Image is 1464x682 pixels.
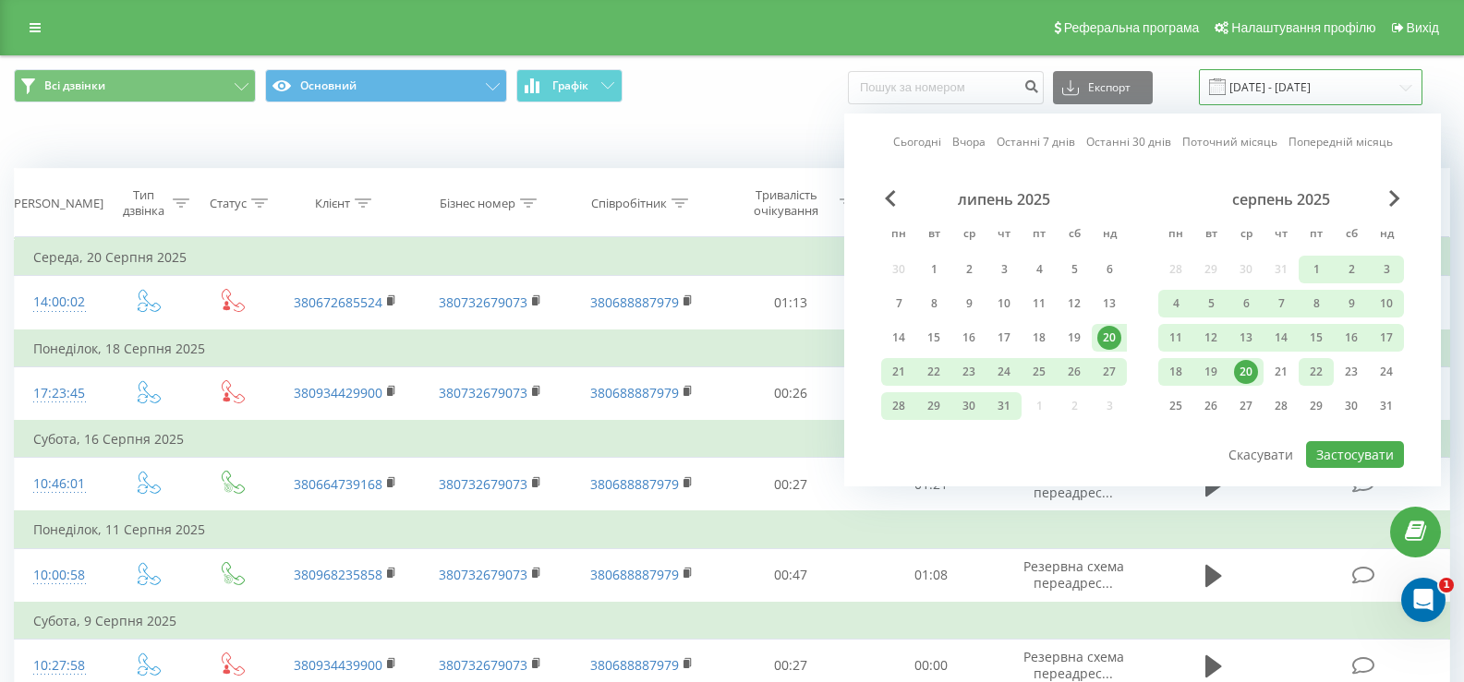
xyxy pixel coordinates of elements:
div: 13 [1234,326,1258,350]
div: Співробітник [591,196,667,211]
a: 380688887979 [590,656,679,674]
input: Пошук за номером [848,71,1044,104]
a: Останні 7 днів [997,133,1075,150]
span: Вихід [1407,20,1439,35]
div: 27 [1097,360,1121,384]
div: 29 [1304,394,1328,418]
abbr: четвер [1267,221,1295,249]
div: 3 [1374,257,1398,281]
div: 13 [1097,292,1121,316]
a: 380732679073 [439,293,527,311]
div: 28 [1269,394,1293,418]
div: 5 [1199,292,1223,316]
div: 16 [1339,326,1363,350]
div: сб 5 лип 2025 р. [1057,256,1092,283]
span: Реферальна програма [1064,20,1200,35]
a: 380688887979 [590,384,679,401]
iframe: Intercom live chat [1401,578,1446,622]
div: нд 13 лип 2025 р. [1092,290,1127,317]
div: 10 [992,292,1016,316]
div: 4 [1027,257,1051,281]
div: 15 [922,326,946,350]
div: чт 21 серп 2025 р. [1264,358,1299,386]
div: пт 11 лип 2025 р. [1022,290,1057,317]
a: 380732679073 [439,656,527,674]
div: 28 [887,394,911,418]
div: ср 16 лип 2025 р. [951,324,986,352]
div: 20 [1097,326,1121,350]
td: Субота, 9 Серпня 2025 [15,603,1450,640]
div: чт 31 лип 2025 р. [986,392,1022,420]
button: Застосувати [1306,441,1404,468]
button: Скасувати [1218,441,1303,468]
div: 8 [922,292,946,316]
div: 31 [1374,394,1398,418]
div: ср 23 лип 2025 р. [951,358,986,386]
div: 10:00:58 [33,557,86,593]
div: 2 [957,257,981,281]
a: 380688887979 [590,293,679,311]
div: пн 4 серп 2025 р. [1158,290,1193,317]
div: пн 14 лип 2025 р. [881,324,916,352]
button: Графік [516,69,623,102]
abbr: вівторок [920,221,948,249]
div: 14 [887,326,911,350]
div: Бізнес номер [440,196,515,211]
td: 00:26 [720,366,861,421]
a: 380664739168 [294,475,382,493]
div: пт 22 серп 2025 р. [1299,358,1334,386]
abbr: неділя [1095,221,1123,249]
abbr: вівторок [1197,221,1225,249]
div: пн 28 лип 2025 р. [881,392,916,420]
abbr: п’ятниця [1302,221,1330,249]
span: Previous Month [885,190,896,207]
div: вт 5 серп 2025 р. [1193,290,1228,317]
span: Резервна схема переадрес... [1023,467,1124,501]
span: Всі дзвінки [44,78,105,93]
div: пт 29 серп 2025 р. [1299,392,1334,420]
div: пн 25 серп 2025 р. [1158,392,1193,420]
div: 10:46:01 [33,466,86,502]
div: 12 [1199,326,1223,350]
div: [PERSON_NAME] [10,196,103,211]
div: ср 2 лип 2025 р. [951,256,986,283]
div: 24 [992,360,1016,384]
a: Попередній місяць [1289,133,1393,150]
td: Середа, 20 Серпня 2025 [15,239,1450,276]
div: 17 [1374,326,1398,350]
div: 22 [922,360,946,384]
div: вт 22 лип 2025 р. [916,358,951,386]
abbr: субота [1337,221,1365,249]
div: чт 24 лип 2025 р. [986,358,1022,386]
div: ср 27 серп 2025 р. [1228,392,1264,420]
a: 380934429900 [294,384,382,401]
span: Резервна схема переадрес... [1023,648,1124,682]
div: нд 10 серп 2025 р. [1369,290,1404,317]
div: вт 26 серп 2025 р. [1193,392,1228,420]
div: 16 [957,326,981,350]
div: ср 13 серп 2025 р. [1228,324,1264,352]
div: пт 4 лип 2025 р. [1022,256,1057,283]
div: чт 28 серп 2025 р. [1264,392,1299,420]
div: 26 [1199,394,1223,418]
div: 25 [1027,360,1051,384]
div: 15 [1304,326,1328,350]
div: 31 [992,394,1016,418]
div: сб 16 серп 2025 р. [1334,324,1369,352]
a: 380934439900 [294,656,382,674]
div: 5 [1062,257,1086,281]
div: 17:23:45 [33,376,86,412]
div: 7 [1269,292,1293,316]
div: нд 24 серп 2025 р. [1369,358,1404,386]
div: 7 [887,292,911,316]
div: 19 [1062,326,1086,350]
div: нд 31 серп 2025 р. [1369,392,1404,420]
div: вт 8 лип 2025 р. [916,290,951,317]
div: 27 [1234,394,1258,418]
div: сб 2 серп 2025 р. [1334,256,1369,283]
td: 01:08 [861,548,1001,603]
a: Останні 30 днів [1086,133,1171,150]
div: пт 1 серп 2025 р. [1299,256,1334,283]
a: 380732679073 [439,384,527,401]
div: 3 [992,257,1016,281]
